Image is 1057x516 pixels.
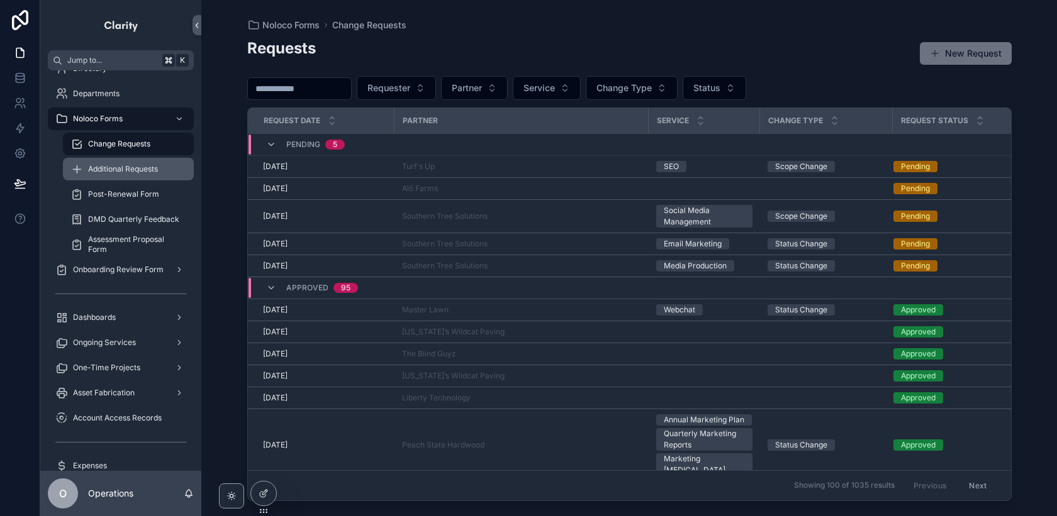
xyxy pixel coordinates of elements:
div: Status Change [775,304,827,316]
span: [DATE] [263,162,288,172]
a: Approved [893,304,1014,316]
a: [DATE] [263,239,387,249]
div: Pending [901,161,930,172]
div: Quarterly Marketing Reports [664,428,745,451]
span: The Blind Guyz [402,349,456,359]
a: Dashboards [48,306,194,329]
a: Turf's Up [402,162,435,172]
span: Ongoing Services [73,338,136,348]
a: Turf's Up [402,162,641,172]
a: [US_STATE]’s Wildcat Paving [402,327,505,337]
a: Email Marketing [656,238,752,250]
div: Scope Change [775,211,827,222]
a: [US_STATE]’s Wildcat Paving [402,371,641,381]
a: Southern Tree Solutions [402,239,488,249]
span: Change Type [596,82,652,94]
a: Approved [893,326,1014,338]
span: [DATE] [263,327,288,337]
a: Expenses [48,454,194,477]
a: Change Requests [332,19,406,31]
a: Noloco Forms [247,19,320,31]
a: Approved [893,439,1014,451]
span: [DATE] [263,184,288,194]
span: [DATE] [263,211,288,221]
div: Approved [901,439,936,451]
a: Approved [893,370,1014,382]
span: Request Date [264,116,320,126]
a: Peach State Hardwood [402,440,641,450]
a: Liberty Technology [402,393,471,403]
a: Annual Marketing PlanQuarterly Marketing ReportsMarketing [MEDICAL_DATA] [656,414,752,476]
div: Pending [901,183,930,194]
a: Pending [893,260,1014,272]
span: Asset Fabrication [73,388,135,398]
span: [DATE] [263,349,288,359]
img: App logo [103,15,139,35]
div: Marketing [MEDICAL_DATA] [664,453,745,476]
a: Alō Farms [402,184,438,194]
a: Alō Farms [402,184,641,194]
div: Approved [901,392,936,403]
button: New Request [920,42,1012,65]
div: Status Change [775,439,827,451]
a: Status Change [768,238,885,250]
a: Southern Tree Solutions [402,211,641,221]
button: Select Button [357,76,436,100]
a: Ongoing Services [48,331,194,354]
a: Webchat [656,304,752,316]
a: Southern Tree Solutions [402,261,488,271]
div: Pending [901,260,930,272]
div: Pending [901,211,930,222]
a: Master Lawn [402,305,449,315]
p: Operations [88,487,133,500]
a: Asset Fabrication [48,382,194,404]
span: Jump to... [67,55,157,65]
a: [DATE] [263,349,387,359]
a: Status Change [768,260,885,272]
a: Southern Tree Solutions [402,239,641,249]
a: Assessment Proposal Form [63,233,194,256]
span: [US_STATE]’s Wildcat Paving [402,371,505,381]
span: Approved [286,283,328,293]
a: [DATE] [263,440,387,450]
a: Approved [893,348,1014,360]
button: Select Button [441,76,508,100]
div: scrollable content [40,70,201,471]
div: Social Media Management [664,205,745,228]
span: Change Requests [88,139,150,149]
span: Expenses [73,461,107,471]
span: Partner [403,116,438,126]
button: Jump to...K [48,50,194,70]
h2: Requests [247,38,316,58]
span: Southern Tree Solutions [402,211,488,221]
span: [DATE] [263,393,288,403]
a: [DATE] [263,211,387,221]
span: K [177,55,187,65]
button: Select Button [683,76,746,100]
div: Media Production [664,260,727,272]
span: Partner [452,82,482,94]
span: Peach State Hardwood [402,440,484,450]
span: Post-Renewal Form [88,189,159,199]
span: Service [657,116,689,126]
span: Requester [367,82,410,94]
span: Onboarding Review Form [73,265,164,275]
div: Status Change [775,260,827,272]
a: [DATE] [263,184,387,194]
a: [DATE] [263,162,387,172]
a: Noloco Forms [48,107,194,130]
button: Select Button [513,76,581,100]
button: Select Button [586,76,678,100]
div: SEO [664,161,679,172]
a: Southern Tree Solutions [402,261,641,271]
div: 95 [341,283,350,293]
a: DMD Quarterly Feedback [63,208,194,231]
span: Additional Requests [88,164,158,174]
span: O [59,486,67,501]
